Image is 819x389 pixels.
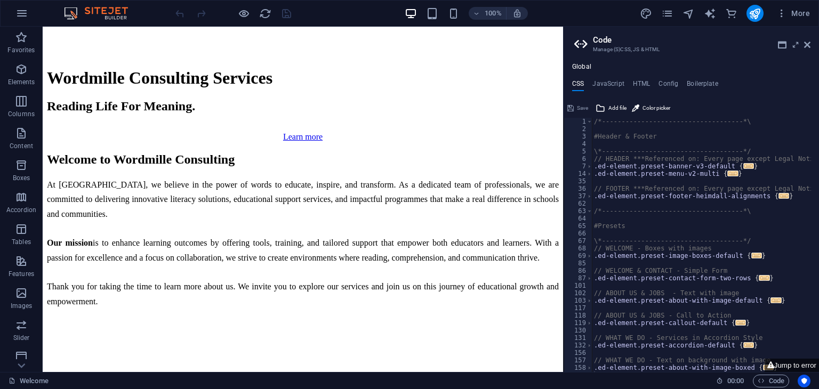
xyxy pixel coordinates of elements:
div: 157 [564,356,593,364]
img: Editor Logo [61,7,141,20]
div: 68 [564,245,593,252]
span: ... [743,342,754,348]
button: Add file [594,102,628,115]
i: AI Writer [704,7,716,20]
span: ... [778,193,789,199]
button: reload [259,7,271,20]
div: 5 [564,148,593,155]
div: 65 [564,222,593,230]
span: More [776,8,810,19]
a: Click to cancel selection. Double-click to open Pages [9,375,49,387]
p: Elements [8,78,35,86]
h4: HTML [633,80,651,92]
span: Code [758,375,784,387]
button: More [772,5,814,22]
p: Favorites [7,46,35,54]
div: 2 [564,125,593,133]
h4: CSS [572,80,584,92]
p: Content [10,142,33,150]
button: navigator [682,7,695,20]
i: Pages (Ctrl+Alt+S) [661,7,673,20]
button: Usercentrics [798,375,810,387]
div: 14 [564,170,593,177]
div: 158 [564,364,593,371]
p: Columns [8,110,35,118]
span: 00 00 [727,375,744,387]
div: 101 [564,282,593,289]
p: Images [11,302,33,310]
div: 67 [564,237,593,245]
div: 37 [564,192,593,200]
i: Reload page [259,7,271,20]
div: 3 [564,133,593,140]
div: 6 [564,155,593,163]
h3: Manage (S)CSS, JS & HTML [593,45,789,54]
i: On resize automatically adjust zoom level to fit chosen device. [512,9,522,18]
h4: Global [572,63,591,71]
i: Commerce [725,7,737,20]
div: 86 [564,267,593,274]
p: Tables [12,238,31,246]
h6: Session time [716,375,744,387]
span: ... [771,297,782,303]
button: Code [753,375,789,387]
div: 63 [564,207,593,215]
div: 66 [564,230,593,237]
i: Publish [749,7,761,20]
button: Color picker [630,102,672,115]
div: 119 [564,319,593,327]
h4: Config [659,80,678,92]
div: 156 [564,349,593,356]
span: Color picker [643,102,670,115]
span: : [735,377,736,385]
p: Slider [13,334,30,342]
div: 131 [564,334,593,342]
p: Features [9,270,34,278]
h2: Code [593,35,810,45]
div: 35 [564,177,593,185]
div: 69 [564,252,593,260]
div: 102 [564,289,593,297]
span: Add file [608,102,627,115]
div: 103 [564,297,593,304]
div: 64 [564,215,593,222]
div: 87 [564,274,593,282]
span: ... [751,253,762,258]
p: Boxes [13,174,30,182]
div: 118 [564,312,593,319]
span: ... [735,320,746,326]
div: 62 [564,200,593,207]
div: 130 [564,327,593,334]
i: Navigator [682,7,695,20]
span: ... [759,275,770,281]
p: Accordion [6,206,36,214]
div: 7 [564,163,593,170]
button: text_generator [704,7,717,20]
h4: JavaScript [592,80,624,92]
span: ... [743,163,754,169]
div: 132 [564,342,593,349]
div: 1 [564,118,593,125]
i: Design (Ctrl+Alt+Y) [640,7,652,20]
div: 117 [564,304,593,312]
button: 100% [469,7,507,20]
div: 36 [564,185,593,192]
h4: Boilerplate [687,80,718,92]
button: pages [661,7,674,20]
div: 4 [564,140,593,148]
button: publish [746,5,764,22]
button: design [640,7,653,20]
span: ... [728,171,738,176]
button: commerce [725,7,738,20]
h6: 100% [485,7,502,20]
div: 85 [564,260,593,267]
button: Click here to leave preview mode and continue editing [237,7,250,20]
button: Jump to error [765,359,819,372]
